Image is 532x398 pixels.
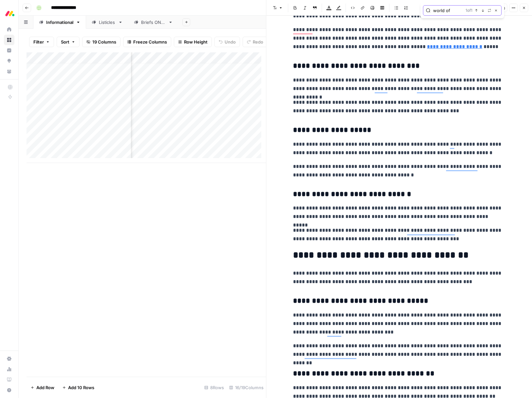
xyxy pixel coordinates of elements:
a: Usage [4,364,14,374]
a: Briefs ONLY [128,16,178,29]
span: Redo [253,39,263,45]
span: 1 of 1 [466,8,472,13]
button: Sort [57,37,80,47]
button: Help + Support [4,385,14,395]
span: Freeze Columns [133,39,167,45]
a: Learning Hub [4,374,14,385]
button: Add 10 Rows [58,382,98,393]
span: Undo [225,39,236,45]
a: Browse [4,35,14,45]
span: Sort [61,39,69,45]
div: 16/19 Columns [227,382,266,393]
button: Redo [243,37,267,47]
button: 19 Columns [82,37,120,47]
div: Briefs ONLY [141,19,166,26]
span: 19 Columns [92,39,116,45]
a: Your Data [4,66,14,77]
a: Informational [33,16,86,29]
span: Filter [33,39,44,45]
span: Add Row [36,384,54,391]
div: Listicles [99,19,116,26]
a: Insights [4,45,14,56]
a: Listicles [86,16,128,29]
button: Freeze Columns [123,37,171,47]
button: Undo [214,37,240,47]
a: Opportunities [4,56,14,66]
img: Monday.com Logo [4,8,16,19]
button: Add Row [27,382,58,393]
div: 8 Rows [202,382,227,393]
span: Row Height [184,39,208,45]
input: Search [433,7,463,14]
button: Row Height [174,37,212,47]
button: Filter [29,37,54,47]
button: Workspace: Monday.com [4,5,14,22]
a: Home [4,24,14,35]
a: Settings [4,353,14,364]
span: Add 10 Rows [68,384,94,391]
div: Informational [46,19,73,26]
